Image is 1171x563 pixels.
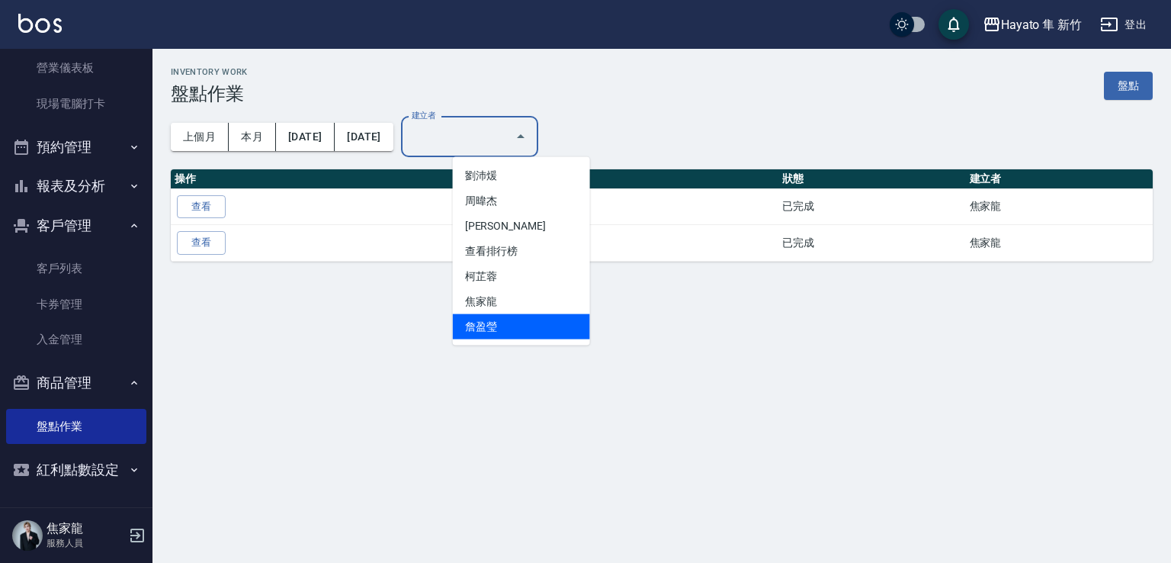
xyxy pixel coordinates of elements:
a: 卡券管理 [6,287,146,322]
td: [DATE] 14:44 [460,188,778,225]
button: Hayato 隼 新竹 [977,9,1088,40]
th: 操作 [171,169,460,189]
button: 登出 [1094,11,1153,39]
img: Person [12,520,43,551]
th: 狀態 [778,169,965,189]
button: [DATE] [335,123,393,151]
div: Hayato 隼 新竹 [1001,15,1082,34]
a: 盤點 [1104,72,1153,100]
td: 已完成 [778,225,965,262]
button: [DATE] [276,123,335,151]
li: 焦家龍 [453,289,590,314]
button: save [938,9,969,40]
td: 焦家龍 [966,188,1153,225]
h2: Inventory Work [171,67,248,77]
button: 本月 [229,123,276,151]
button: 客戶管理 [6,206,146,246]
button: 紅利點數設定 [6,450,146,490]
td: 已完成 [778,188,965,225]
a: 查看 [177,195,226,219]
th: 建立者 [966,169,1153,189]
li: 周暐杰 [453,188,590,214]
button: 報表及分析 [6,166,146,206]
p: 服務人員 [47,536,124,550]
li: 劉沛煖 [453,163,590,188]
h5: 焦家龍 [47,521,124,536]
a: 查看 [177,231,226,255]
h3: 盤點作業 [171,83,248,105]
img: Logo [18,14,62,33]
a: 盤點作業 [6,409,146,444]
td: 焦家龍 [966,225,1153,262]
li: [PERSON_NAME] [453,214,590,239]
button: 商品管理 [6,363,146,403]
th: 日期 [460,169,778,189]
li: 詹盈瑩 [453,314,590,339]
a: 客戶列表 [6,251,146,286]
label: 建立者 [412,110,435,121]
button: 預約管理 [6,127,146,167]
a: 營業儀表板 [6,50,146,85]
a: 現場電腦打卡 [6,86,146,121]
li: 查看排行榜 [453,239,590,264]
a: 入金管理 [6,322,146,357]
button: 上個月 [171,123,229,151]
li: 柯芷蓉 [453,264,590,289]
td: [DATE] 14:56 [460,225,778,262]
button: Close [509,124,533,149]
